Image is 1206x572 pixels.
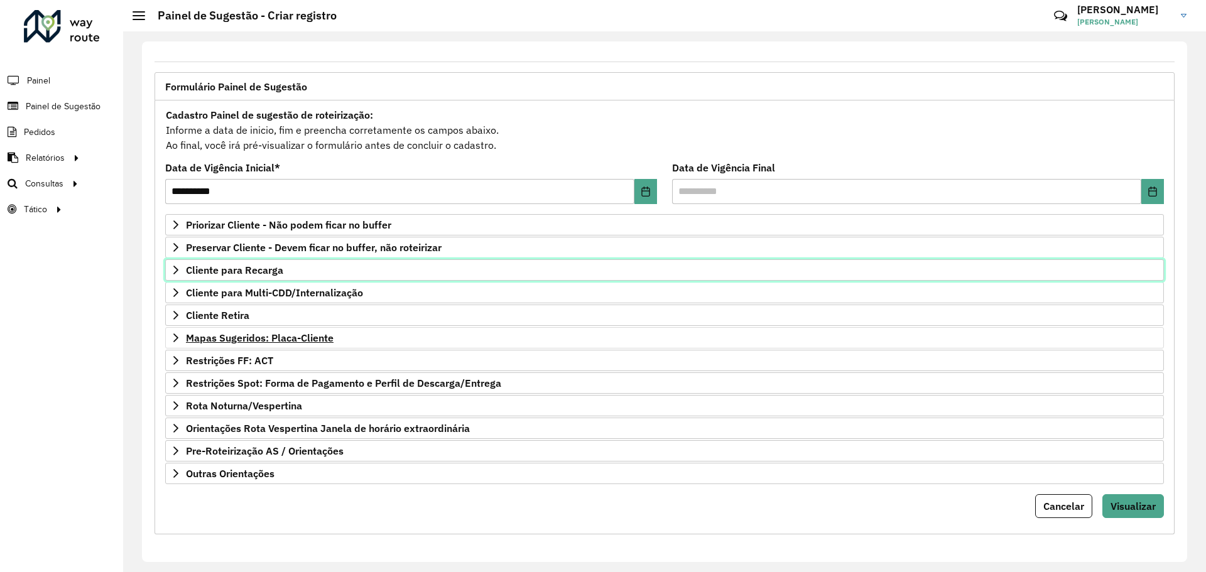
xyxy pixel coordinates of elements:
h2: Painel de Sugestão - Criar registro [145,9,337,23]
button: Choose Date [634,179,657,204]
div: Informe a data de inicio, fim e preencha corretamente os campos abaixo. Ao final, você irá pré-vi... [165,107,1164,153]
span: Tático [24,203,47,216]
a: Mapas Sugeridos: Placa-Cliente [165,327,1164,348]
button: Choose Date [1141,179,1164,204]
label: Data de Vigência Final [672,160,775,175]
span: Preservar Cliente - Devem ficar no buffer, não roteirizar [186,242,442,252]
span: Pedidos [24,126,55,139]
span: Orientações Rota Vespertina Janela de horário extraordinária [186,423,470,433]
span: Consultas [25,177,63,190]
a: Priorizar Cliente - Não podem ficar no buffer [165,214,1164,235]
span: Priorizar Cliente - Não podem ficar no buffer [186,220,391,230]
a: Preservar Cliente - Devem ficar no buffer, não roteirizar [165,237,1164,258]
span: Mapas Sugeridos: Placa-Cliente [186,333,334,343]
a: Cliente para Recarga [165,259,1164,281]
a: Restrições FF: ACT [165,350,1164,371]
span: Painel de Sugestão [26,100,100,113]
a: Cliente Retira [165,305,1164,326]
button: Cancelar [1035,494,1092,518]
a: Orientações Rota Vespertina Janela de horário extraordinária [165,418,1164,439]
span: Relatórios [26,151,65,165]
h3: [PERSON_NAME] [1077,4,1171,16]
strong: Cadastro Painel de sugestão de roteirização: [166,109,373,121]
span: Rota Noturna/Vespertina [186,401,302,411]
span: Cliente para Multi-CDD/Internalização [186,288,363,298]
label: Data de Vigência Inicial [165,160,280,175]
a: Pre-Roteirização AS / Orientações [165,440,1164,461]
a: Contato Rápido [1047,3,1074,30]
a: Restrições Spot: Forma de Pagamento e Perfil de Descarga/Entrega [165,372,1164,394]
button: Visualizar [1102,494,1164,518]
span: Pre-Roteirização AS / Orientações [186,446,344,456]
span: Restrições Spot: Forma de Pagamento e Perfil de Descarga/Entrega [186,378,501,388]
span: Formulário Painel de Sugestão [165,82,307,92]
span: Cliente Retira [186,310,249,320]
a: Cliente para Multi-CDD/Internalização [165,282,1164,303]
a: Rota Noturna/Vespertina [165,395,1164,416]
a: Outras Orientações [165,463,1164,484]
span: Outras Orientações [186,468,274,478]
span: Cliente para Recarga [186,265,283,275]
span: Restrições FF: ACT [186,355,273,365]
span: Visualizar [1111,500,1156,512]
span: Painel [27,74,50,87]
span: Cancelar [1043,500,1084,512]
span: [PERSON_NAME] [1077,16,1171,28]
